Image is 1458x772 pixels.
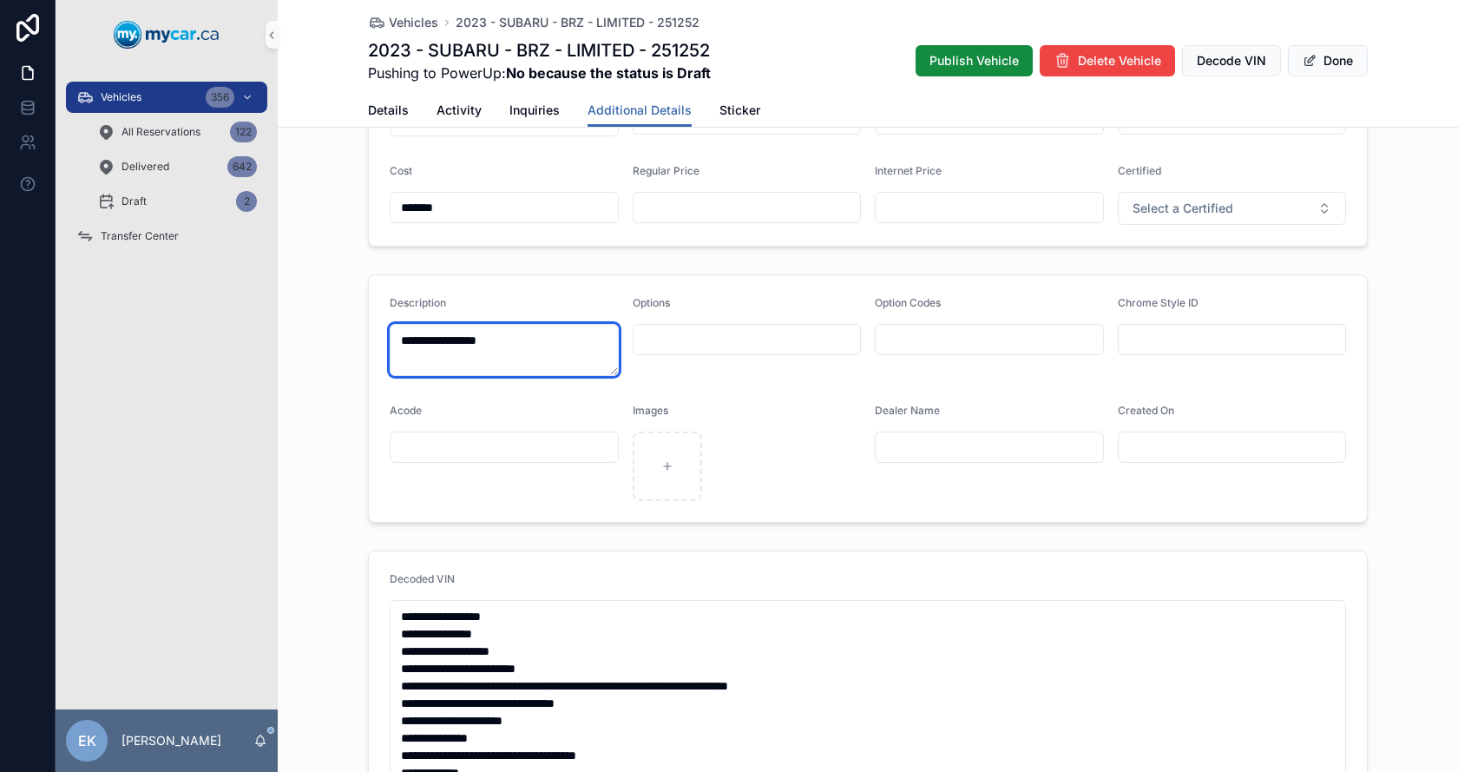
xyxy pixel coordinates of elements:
a: Vehicles [368,14,438,31]
a: Transfer Center [66,221,267,252]
span: Delete Vehicle [1078,52,1161,69]
span: Acode [390,404,422,417]
span: All Reservations [121,125,200,139]
a: Vehicles356 [66,82,267,113]
span: Publish Vehicle [929,52,1019,69]
span: Regular Price [633,164,699,177]
a: Additional Details [588,95,692,128]
span: Chrome Style ID [1118,296,1199,309]
span: Draft [121,195,147,208]
a: All Reservations122 [87,116,267,148]
a: Inquiries [509,95,560,129]
a: Draft2 [87,186,267,217]
strong: No because the status is Draft [506,64,711,82]
span: Decoded VIN [390,572,455,585]
span: Decode VIN [1197,52,1266,69]
span: Vehicles [101,90,141,104]
span: Details [368,102,409,119]
a: Details [368,95,409,129]
span: Dealer Name [875,404,940,417]
a: Delivered642 [87,151,267,182]
span: Created On [1118,404,1174,417]
div: 642 [227,156,257,177]
div: 122 [230,122,257,142]
span: Transfer Center [101,229,179,243]
span: Vehicles [389,14,438,31]
button: Select Button [1118,192,1347,225]
div: 356 [206,87,234,108]
a: 2023 - SUBARU - BRZ - LIMITED - 251252 [456,14,699,31]
span: Description [390,296,446,309]
p: [PERSON_NAME] [121,732,221,749]
button: Delete Vehicle [1040,45,1175,76]
span: Sticker [719,102,760,119]
button: Done [1288,45,1368,76]
span: Activity [437,102,482,119]
span: Options [633,296,670,309]
button: Decode VIN [1182,45,1281,76]
span: Additional Details [588,102,692,119]
a: Sticker [719,95,760,129]
h1: 2023 - SUBARU - BRZ - LIMITED - 251252 [368,38,711,63]
img: App logo [114,21,220,49]
span: Inquiries [509,102,560,119]
span: Internet Price [875,164,942,177]
span: Option Codes [875,296,941,309]
button: Publish Vehicle [916,45,1033,76]
span: EK [78,730,96,751]
div: scrollable content [56,69,278,274]
span: Certified [1118,164,1161,177]
span: Pushing to PowerUp: [368,63,711,83]
span: Images [633,404,668,417]
div: 2 [236,191,257,212]
span: Select a Certified [1133,200,1233,217]
a: Activity [437,95,482,129]
span: Delivered [121,160,169,174]
span: Cost [390,164,412,177]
